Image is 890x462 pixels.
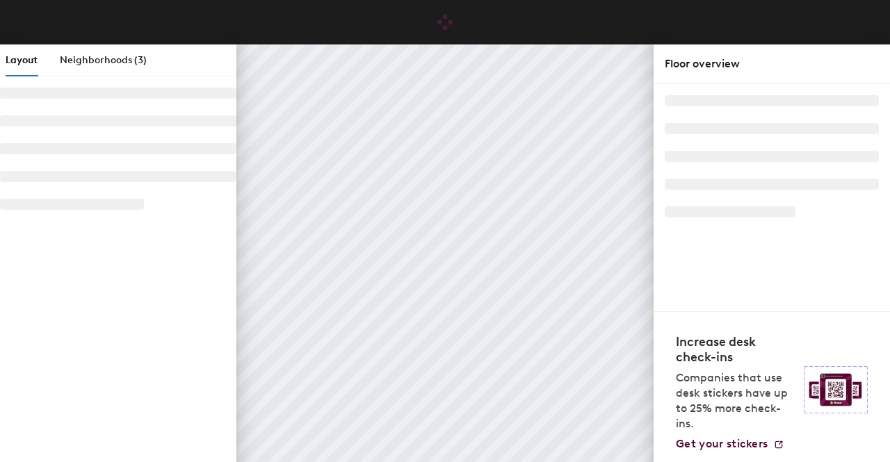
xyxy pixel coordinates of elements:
span: Neighborhoods (3) [60,54,147,66]
a: Get your stickers [676,437,784,451]
span: Layout [6,54,38,66]
img: Sticker logo [804,366,868,413]
div: Floor overview [665,56,879,72]
h4: Increase desk check-ins [676,334,795,365]
p: Companies that use desk stickers have up to 25% more check-ins. [676,370,795,431]
span: Get your stickers [676,437,768,450]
